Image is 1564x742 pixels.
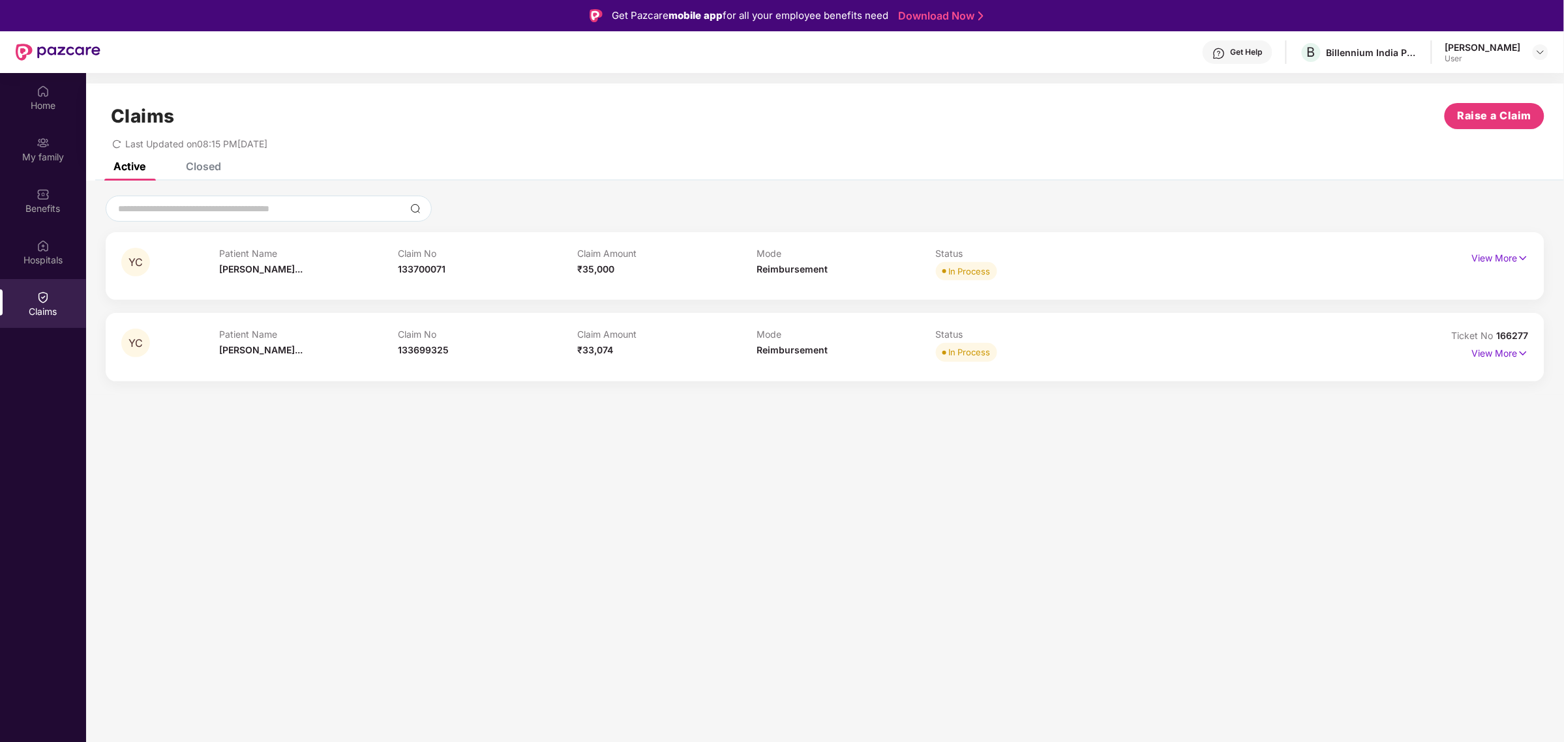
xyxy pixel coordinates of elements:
[577,263,614,275] span: ₹35,000
[1231,47,1263,57] div: Get Help
[949,265,991,278] div: In Process
[1535,47,1546,57] img: svg+xml;base64,PHN2ZyBpZD0iRHJvcGRvd24tMzJ4MzIiIHhtbG5zPSJodHRwOi8vd3d3LnczLm9yZy8yMDAwL3N2ZyIgd2...
[1518,346,1529,361] img: svg+xml;base64,PHN2ZyB4bWxucz0iaHR0cDovL3d3dy53My5vcmcvMjAwMC9zdmciIHdpZHRoPSIxNyIgaGVpZ2h0PSIxNy...
[1458,108,1532,124] span: Raise a Claim
[399,329,578,340] p: Claim No
[590,9,603,22] img: Logo
[757,263,828,275] span: Reimbursement
[37,239,50,252] img: svg+xml;base64,PHN2ZyBpZD0iSG9zcGl0YWxzIiB4bWxucz0iaHR0cDovL3d3dy53My5vcmcvMjAwMC9zdmciIHdpZHRoPS...
[936,329,1115,340] p: Status
[978,9,984,23] img: Stroke
[128,257,143,268] span: YC
[1327,46,1418,59] div: Billennium India Private Limited
[612,8,888,23] div: Get Pazcare for all your employee benefits need
[37,188,50,201] img: svg+xml;base64,PHN2ZyBpZD0iQmVuZWZpdHMiIHhtbG5zPSJodHRwOi8vd3d3LnczLm9yZy8yMDAwL3N2ZyIgd2lkdGg9Ij...
[1445,103,1544,129] button: Raise a Claim
[16,44,100,61] img: New Pazcare Logo
[219,344,303,355] span: [PERSON_NAME]...
[577,248,757,259] p: Claim Amount
[1497,330,1529,341] span: 166277
[112,138,121,149] span: redo
[898,9,980,23] a: Download Now
[128,338,143,349] span: YC
[125,138,267,149] span: Last Updated on 08:15 PM[DATE]
[669,9,723,22] strong: mobile app
[219,263,303,275] span: [PERSON_NAME]...
[757,344,828,355] span: Reimbursement
[1445,41,1521,53] div: [PERSON_NAME]
[757,329,936,340] p: Mode
[186,160,221,173] div: Closed
[37,291,50,304] img: svg+xml;base64,PHN2ZyBpZD0iQ2xhaW0iIHhtbG5zPSJodHRwOi8vd3d3LnczLm9yZy8yMDAwL3N2ZyIgd2lkdGg9IjIwIi...
[111,105,175,127] h1: Claims
[113,160,145,173] div: Active
[410,203,421,214] img: svg+xml;base64,PHN2ZyBpZD0iU2VhcmNoLTMyeDMyIiB4bWxucz0iaHR0cDovL3d3dy53My5vcmcvMjAwMC9zdmciIHdpZH...
[577,329,757,340] p: Claim Amount
[1307,44,1316,60] span: B
[1212,47,1226,60] img: svg+xml;base64,PHN2ZyBpZD0iSGVscC0zMngzMiIgeG1sbnM9Imh0dHA6Ly93d3cudzMub3JnLzIwMDAvc3ZnIiB3aWR0aD...
[219,248,399,259] p: Patient Name
[949,346,991,359] div: In Process
[219,329,399,340] p: Patient Name
[399,263,446,275] span: 133700071
[399,344,449,355] span: 133699325
[1452,330,1497,341] span: Ticket No
[37,136,50,149] img: svg+xml;base64,PHN2ZyB3aWR0aD0iMjAiIGhlaWdodD0iMjAiIHZpZXdCb3g9IjAgMCAyMCAyMCIgZmlsbD0ibm9uZSIgeG...
[577,344,613,355] span: ₹33,074
[757,248,936,259] p: Mode
[1472,248,1529,265] p: View More
[1472,343,1529,361] p: View More
[1518,251,1529,265] img: svg+xml;base64,PHN2ZyB4bWxucz0iaHR0cDovL3d3dy53My5vcmcvMjAwMC9zdmciIHdpZHRoPSIxNyIgaGVpZ2h0PSIxNy...
[1445,53,1521,64] div: User
[399,248,578,259] p: Claim No
[37,85,50,98] img: svg+xml;base64,PHN2ZyBpZD0iSG9tZSIgeG1sbnM9Imh0dHA6Ly93d3cudzMub3JnLzIwMDAvc3ZnIiB3aWR0aD0iMjAiIG...
[936,248,1115,259] p: Status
